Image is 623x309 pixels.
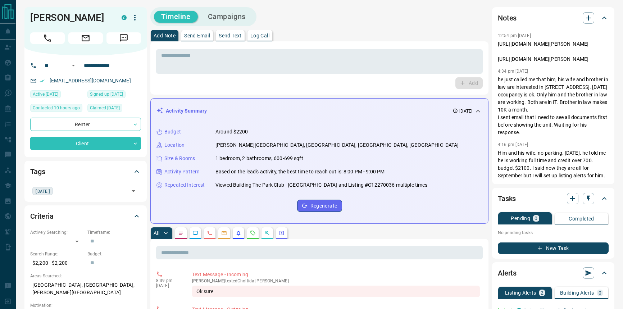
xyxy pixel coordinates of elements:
[164,168,200,176] p: Activity Pattern
[154,33,176,38] p: Add Note
[535,216,537,221] p: 0
[30,208,141,225] div: Criteria
[215,128,248,136] p: Around $2200
[90,104,120,112] span: Claimed [DATE]
[498,267,517,279] h2: Alerts
[207,230,213,236] svg: Calls
[541,290,544,295] p: 2
[30,163,141,180] div: Tags
[166,107,207,115] p: Activity Summary
[30,166,45,177] h2: Tags
[215,141,459,149] p: [PERSON_NAME][GEOGRAPHIC_DATA], [GEOGRAPHIC_DATA], [GEOGRAPHIC_DATA], [GEOGRAPHIC_DATA]
[30,251,84,257] p: Search Range:
[236,230,241,236] svg: Listing Alerts
[215,155,303,162] p: 1 bedroom, 2 bathrooms, 600-699 sqft
[69,61,78,70] button: Open
[164,128,181,136] p: Budget
[264,230,270,236] svg: Opportunities
[33,91,58,98] span: Active [DATE]
[164,141,185,149] p: Location
[215,181,427,189] p: Viewed Building The Park Club - [GEOGRAPHIC_DATA] and Listing #C12270036 multiple times
[30,279,141,299] p: [GEOGRAPHIC_DATA], [GEOGRAPHIC_DATA], [PERSON_NAME][GEOGRAPHIC_DATA]
[498,33,531,38] p: 12:54 pm [DATE]
[498,69,528,74] p: 4:34 pm [DATE]
[30,137,141,150] div: Client
[192,230,198,236] svg: Lead Browsing Activity
[30,90,84,100] div: Fri Sep 05 2025
[87,104,141,114] div: Mon Jul 21 2025
[30,32,65,44] span: Call
[156,104,482,118] div: Activity Summary[DATE]
[192,271,480,278] p: Text Message - Incoming
[219,33,242,38] p: Send Text
[30,210,54,222] h2: Criteria
[30,302,141,309] p: Motivation:
[35,187,50,195] span: [DATE]
[250,33,269,38] p: Log Call
[498,264,609,282] div: Alerts
[184,33,210,38] p: Send Email
[560,290,594,295] p: Building Alerts
[154,231,159,236] p: All
[68,32,103,44] span: Email
[459,108,472,114] p: [DATE]
[87,229,141,236] p: Timeframe:
[498,149,609,180] p: Him and his wife. no parking. [DATE]. he told me he is working full time and credit over 700. bud...
[50,78,131,83] a: [EMAIL_ADDRESS][DOMAIN_NAME]
[505,290,536,295] p: Listing Alerts
[87,90,141,100] div: Sun Jul 20 2025
[30,12,111,23] h1: [PERSON_NAME]
[106,32,141,44] span: Message
[498,242,609,254] button: New Task
[128,186,138,196] button: Open
[192,286,480,297] div: Ok sure
[297,200,342,212] button: Regenerate
[498,40,609,63] p: [URL][DOMAIN_NAME][PERSON_NAME] [URL][DOMAIN_NAME][PERSON_NAME]
[30,104,84,114] div: Sun Sep 14 2025
[498,190,609,207] div: Tasks
[87,251,141,257] p: Budget:
[40,78,45,83] svg: Email Verified
[30,118,141,131] div: Renter
[192,278,480,283] p: [PERSON_NAME] texted Choltida [PERSON_NAME]
[498,9,609,27] div: Notes
[178,230,184,236] svg: Notes
[201,11,253,23] button: Campaigns
[30,257,84,269] p: $2,200 - $2,200
[498,193,516,204] h2: Tasks
[90,91,123,98] span: Signed up [DATE]
[33,104,80,112] span: Contacted 10 hours ago
[164,181,205,189] p: Repeated Interest
[156,283,181,288] p: [DATE]
[122,15,127,20] div: condos.ca
[569,216,594,221] p: Completed
[30,273,141,279] p: Areas Searched:
[164,155,195,162] p: Size & Rooms
[156,278,181,283] p: 8:39 pm
[250,230,256,236] svg: Requests
[154,11,198,23] button: Timeline
[498,227,609,238] p: No pending tasks
[215,168,385,176] p: Based on the lead's activity, the best time to reach out is: 8:00 PM - 9:00 PM
[30,229,84,236] p: Actively Searching:
[498,76,609,136] p: he just called me that him, his wife and brother in law are interested in [STREET_ADDRESS]. [DATE...
[511,216,530,221] p: Pending
[279,230,285,236] svg: Agent Actions
[498,12,517,24] h2: Notes
[221,230,227,236] svg: Emails
[498,142,528,147] p: 4:16 pm [DATE]
[599,290,601,295] p: 0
